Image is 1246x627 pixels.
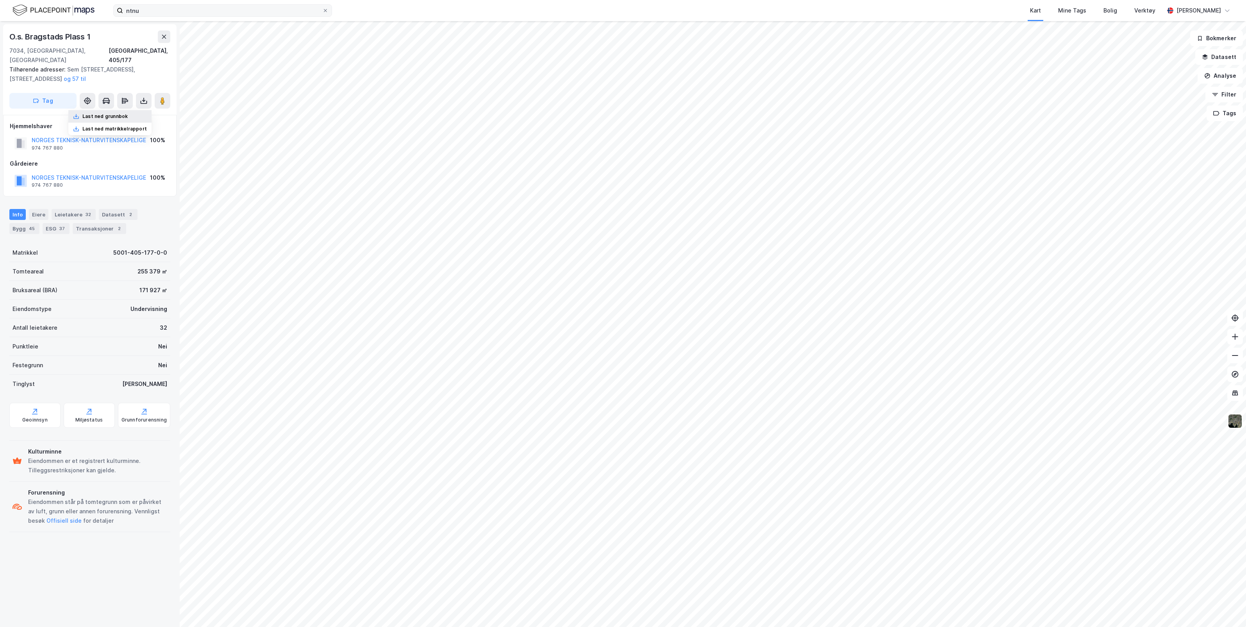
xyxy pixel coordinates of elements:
[127,211,134,218] div: 2
[1134,6,1155,15] div: Verktøy
[12,361,43,370] div: Festegrunn
[121,417,167,423] div: Grunnforurensning
[12,323,57,332] div: Antall leietakere
[1058,6,1086,15] div: Mine Tags
[1195,49,1243,65] button: Datasett
[109,46,170,65] div: [GEOGRAPHIC_DATA], 405/177
[28,447,167,456] div: Kulturminne
[1207,105,1243,121] button: Tags
[113,248,167,257] div: 5001-405-177-0-0
[9,223,39,234] div: Bygg
[158,342,167,351] div: Nei
[1205,87,1243,102] button: Filter
[9,30,92,43] div: O.s. Bragstads Plass 1
[9,65,164,84] div: Sem [STREET_ADDRESS], [STREET_ADDRESS]
[28,497,167,525] div: Eiendommen står på tomtegrunn som er påvirket av luft, grunn eller annen forurensning. Vennligst ...
[158,361,167,370] div: Nei
[73,223,126,234] div: Transaksjoner
[82,113,128,120] div: Last ned grunnbok
[115,225,123,232] div: 2
[99,209,137,220] div: Datasett
[10,159,170,168] div: Gårdeiere
[43,223,70,234] div: ESG
[1228,414,1242,429] img: 9k=
[139,286,167,295] div: 171 927 ㎡
[12,304,52,314] div: Eiendomstype
[1207,589,1246,627] iframe: Chat Widget
[9,66,67,73] span: Tilhørende adresser:
[1176,6,1221,15] div: [PERSON_NAME]
[137,267,167,276] div: 255 379 ㎡
[58,225,66,232] div: 37
[22,417,48,423] div: Geoinnsyn
[12,286,57,295] div: Bruksareal (BRA)
[9,93,77,109] button: Tag
[75,417,103,423] div: Miljøstatus
[12,248,38,257] div: Matrikkel
[32,145,63,151] div: 974 767 880
[32,182,63,188] div: 974 767 880
[1030,6,1041,15] div: Kart
[10,121,170,131] div: Hjemmelshaver
[12,267,44,276] div: Tomteareal
[12,379,35,389] div: Tinglyst
[160,323,167,332] div: 32
[12,342,38,351] div: Punktleie
[9,46,109,65] div: 7034, [GEOGRAPHIC_DATA], [GEOGRAPHIC_DATA]
[122,379,167,389] div: [PERSON_NAME]
[82,126,147,132] div: Last ned matrikkelrapport
[29,209,48,220] div: Eiere
[52,209,96,220] div: Leietakere
[28,488,167,497] div: Forurensning
[28,456,167,475] div: Eiendommen er et registrert kulturminne. Tilleggsrestriksjoner kan gjelde.
[1198,68,1243,84] button: Analyse
[150,173,165,182] div: 100%
[130,304,167,314] div: Undervisning
[123,5,322,16] input: Søk på adresse, matrikkel, gårdeiere, leietakere eller personer
[12,4,95,17] img: logo.f888ab2527a4732fd821a326f86c7f29.svg
[27,225,36,232] div: 45
[1103,6,1117,15] div: Bolig
[150,136,165,145] div: 100%
[1190,30,1243,46] button: Bokmerker
[9,209,26,220] div: Info
[84,211,93,218] div: 32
